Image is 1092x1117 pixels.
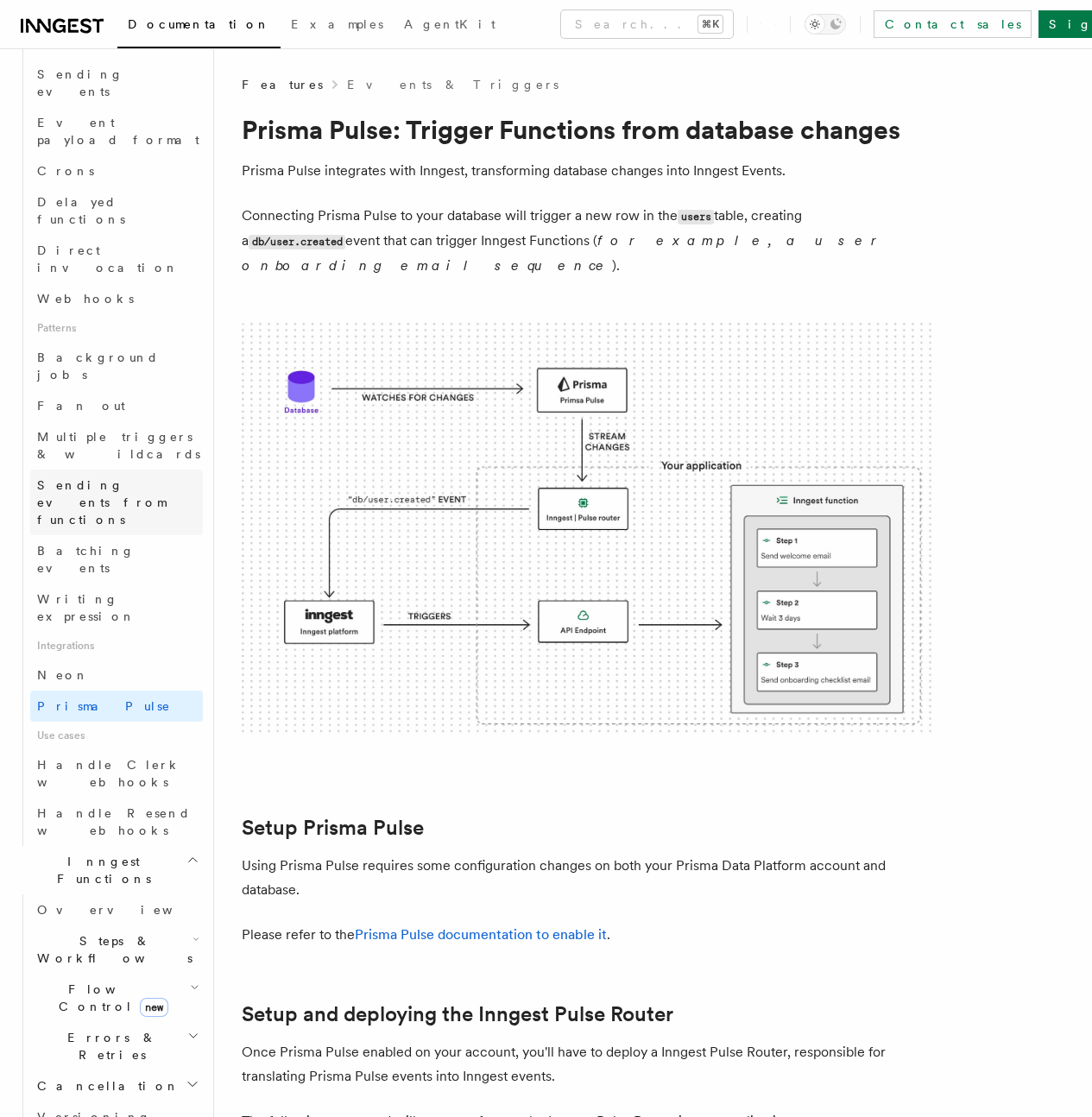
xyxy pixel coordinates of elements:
[30,421,203,470] a: Multiple triggers & wildcards
[30,235,203,283] a: Direct invocation
[30,798,203,846] a: Handle Resend webhooks
[37,544,135,575] span: Batching events
[37,758,181,789] span: Handle Clerk webhooks
[30,470,203,535] a: Sending events from functions
[242,1002,673,1026] a: Setup and deploying the Inngest Pulse Router
[30,1070,203,1101] button: Cancellation
[128,17,270,31] span: Documentation
[30,1029,187,1063] span: Errors & Retries
[30,659,203,691] a: Neon
[117,5,281,48] a: Documentation
[30,186,203,235] a: Delayed functions
[242,816,424,840] a: Setup Prisma Pulse
[37,903,215,917] span: Overview
[30,925,203,974] button: Steps & Workflows
[30,974,203,1022] button: Flow Controlnew
[30,107,203,155] a: Event payload format
[30,342,203,390] a: Background jobs
[242,159,932,183] p: Prisma Pulse integrates with Inngest, transforming database changes into Inngest Events.
[37,806,191,837] span: Handle Resend webhooks
[242,1040,932,1089] p: Once Prisma Pulse enabled on your account, you'll have to deploy a Inngest Pulse Router, responsi...
[30,1022,203,1070] button: Errors & Retries
[37,399,125,413] span: Fan out
[281,5,394,47] a: Examples
[242,114,932,145] h1: Prisma Pulse: Trigger Functions from database changes
[37,478,166,527] span: Sending events from functions
[14,846,203,894] button: Inngest Functions
[37,67,123,98] span: Sending events
[37,699,171,713] span: Prisma Pulse
[30,283,203,314] a: Webhooks
[37,164,94,178] span: Crons
[30,59,203,107] a: Sending events
[404,17,496,31] span: AgentKit
[30,722,203,749] span: Use cases
[347,76,559,93] a: Events & Triggers
[37,592,136,623] span: Writing expression
[30,1077,180,1095] span: Cancellation
[355,926,607,943] a: Prisma Pulse documentation to enable it
[242,76,323,93] span: Features
[30,932,193,967] span: Steps & Workflows
[37,668,89,682] span: Neon
[14,853,186,887] span: Inngest Functions
[30,691,203,722] a: Prisma Pulse
[37,430,200,461] span: Multiple triggers & wildcards
[37,116,199,147] span: Event payload format
[37,195,125,226] span: Delayed functions
[30,749,203,798] a: Handle Clerk webhooks
[30,390,203,421] a: Fan out
[37,243,179,275] span: Direct invocation
[30,584,203,632] a: Writing expression
[140,998,168,1017] span: new
[30,894,203,925] a: Overview
[561,10,733,38] button: Search...⌘K
[678,210,714,224] code: users
[30,314,203,342] span: Patterns
[30,535,203,584] a: Batching events
[30,981,190,1015] span: Flow Control
[291,17,383,31] span: Examples
[242,204,932,278] p: Connecting Prisma Pulse to your database will trigger a new row in the table, creating a event th...
[242,923,932,947] p: Please refer to the .
[242,854,932,902] p: Using Prisma Pulse requires some configuration changes on both your Prisma Data Platform account ...
[30,632,203,659] span: Integrations
[37,350,159,382] span: Background jobs
[242,323,932,736] img: Prisma Pulse watches your database for changes and streams them to your Inngest Pulse Router. The...
[37,292,134,306] span: Webhooks
[394,5,506,47] a: AgentKit
[805,14,846,35] button: Toggle dark mode
[249,235,345,249] code: db/user.created
[30,155,203,186] a: Crons
[874,10,1032,38] a: Contact sales
[698,16,723,33] kbd: ⌘K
